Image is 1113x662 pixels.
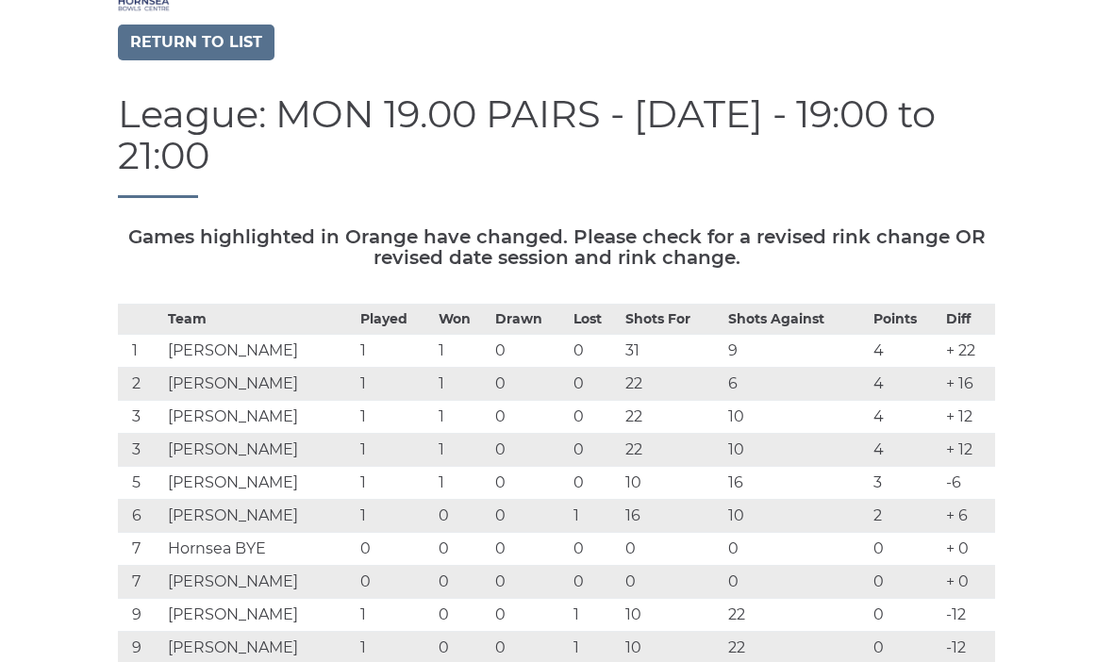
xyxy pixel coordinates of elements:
td: 1 [356,501,434,534]
td: 1 [356,402,434,435]
td: [PERSON_NAME] [163,369,356,402]
td: 0 [434,501,491,534]
th: Team [163,306,356,336]
td: 0 [621,567,723,600]
td: 0 [869,567,941,600]
td: 1 [356,336,434,369]
td: 22 [621,402,723,435]
td: -6 [941,468,995,501]
td: 10 [723,501,869,534]
td: 0 [490,567,569,600]
td: Hornsea BYE [163,534,356,567]
td: 0 [490,600,569,633]
h5: Games highlighted in Orange have changed. Please check for a revised rink change OR revised date ... [118,227,995,269]
td: + 0 [941,567,995,600]
td: [PERSON_NAME] [163,435,356,468]
td: 0 [723,567,869,600]
td: 2 [118,369,163,402]
th: Played [356,306,434,336]
td: 9 [723,336,869,369]
td: 1 [569,501,621,534]
td: 1 [434,402,491,435]
td: 0 [490,534,569,567]
td: [PERSON_NAME] [163,402,356,435]
td: 0 [569,402,621,435]
td: -12 [941,600,995,633]
td: 0 [356,567,434,600]
td: 0 [490,501,569,534]
td: 0 [869,600,941,633]
td: 7 [118,534,163,567]
td: + 12 [941,435,995,468]
td: 10 [723,402,869,435]
th: Drawn [490,306,569,336]
td: 1 [434,435,491,468]
td: 1 [356,369,434,402]
th: Diff [941,306,995,336]
td: + 12 [941,402,995,435]
td: + 0 [941,534,995,567]
td: 1 [434,336,491,369]
td: 0 [569,534,621,567]
td: 0 [434,567,491,600]
td: 2 [869,501,941,534]
a: Return to list [118,25,274,61]
td: 10 [621,600,723,633]
th: Shots For [621,306,723,336]
td: 9 [118,600,163,633]
td: 3 [118,435,163,468]
td: 31 [621,336,723,369]
td: 1 [569,600,621,633]
th: Lost [569,306,621,336]
td: 3 [118,402,163,435]
td: 6 [118,501,163,534]
td: 0 [490,468,569,501]
td: 1 [118,336,163,369]
td: 0 [569,435,621,468]
td: 1 [434,369,491,402]
td: 5 [118,468,163,501]
td: 1 [434,468,491,501]
td: [PERSON_NAME] [163,501,356,534]
td: + 22 [941,336,995,369]
td: 0 [434,600,491,633]
td: + 16 [941,369,995,402]
td: 10 [723,435,869,468]
td: [PERSON_NAME] [163,468,356,501]
td: 0 [490,369,569,402]
td: 4 [869,369,941,402]
td: 0 [490,435,569,468]
td: [PERSON_NAME] [163,600,356,633]
th: Won [434,306,491,336]
h1: League: MON 19.00 PAIRS - [DATE] - 19:00 to 21:00 [118,94,995,199]
th: Shots Against [723,306,869,336]
td: 10 [621,468,723,501]
td: [PERSON_NAME] [163,336,356,369]
td: 0 [490,402,569,435]
td: 0 [490,336,569,369]
td: 0 [569,468,621,501]
td: 22 [621,435,723,468]
td: 22 [723,600,869,633]
td: + 6 [941,501,995,534]
td: 0 [569,336,621,369]
td: 7 [118,567,163,600]
td: 0 [621,534,723,567]
td: 4 [869,336,941,369]
td: 0 [869,534,941,567]
td: 4 [869,435,941,468]
td: 1 [356,468,434,501]
td: [PERSON_NAME] [163,567,356,600]
td: 0 [356,534,434,567]
th: Points [869,306,941,336]
td: 0 [723,534,869,567]
td: 6 [723,369,869,402]
td: 0 [569,567,621,600]
td: 22 [621,369,723,402]
td: 3 [869,468,941,501]
td: 1 [356,435,434,468]
td: 0 [434,534,491,567]
td: 16 [621,501,723,534]
td: 0 [569,369,621,402]
td: 4 [869,402,941,435]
